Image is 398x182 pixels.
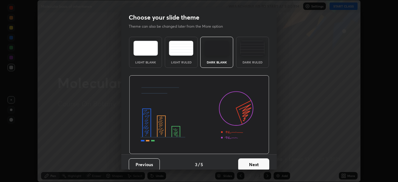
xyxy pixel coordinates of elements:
h4: 3 [195,161,197,168]
img: darkTheme.f0cc69e5.svg [205,41,229,56]
img: darkThemeBanner.d06ce4a2.svg [129,75,269,154]
p: Theme can also be changed later from the More option [129,24,229,29]
div: Dark Ruled [240,61,265,64]
h2: Choose your slide theme [129,13,199,21]
div: Dark Blank [204,61,229,64]
div: Light Ruled [169,61,194,64]
img: lightTheme.e5ed3b09.svg [133,41,158,56]
button: Previous [129,158,160,171]
button: Next [238,158,269,171]
div: Light Blank [133,61,158,64]
img: lightRuledTheme.5fabf969.svg [169,41,193,56]
h4: 5 [201,161,203,168]
img: darkRuledTheme.de295e13.svg [240,41,265,56]
h4: / [198,161,200,168]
